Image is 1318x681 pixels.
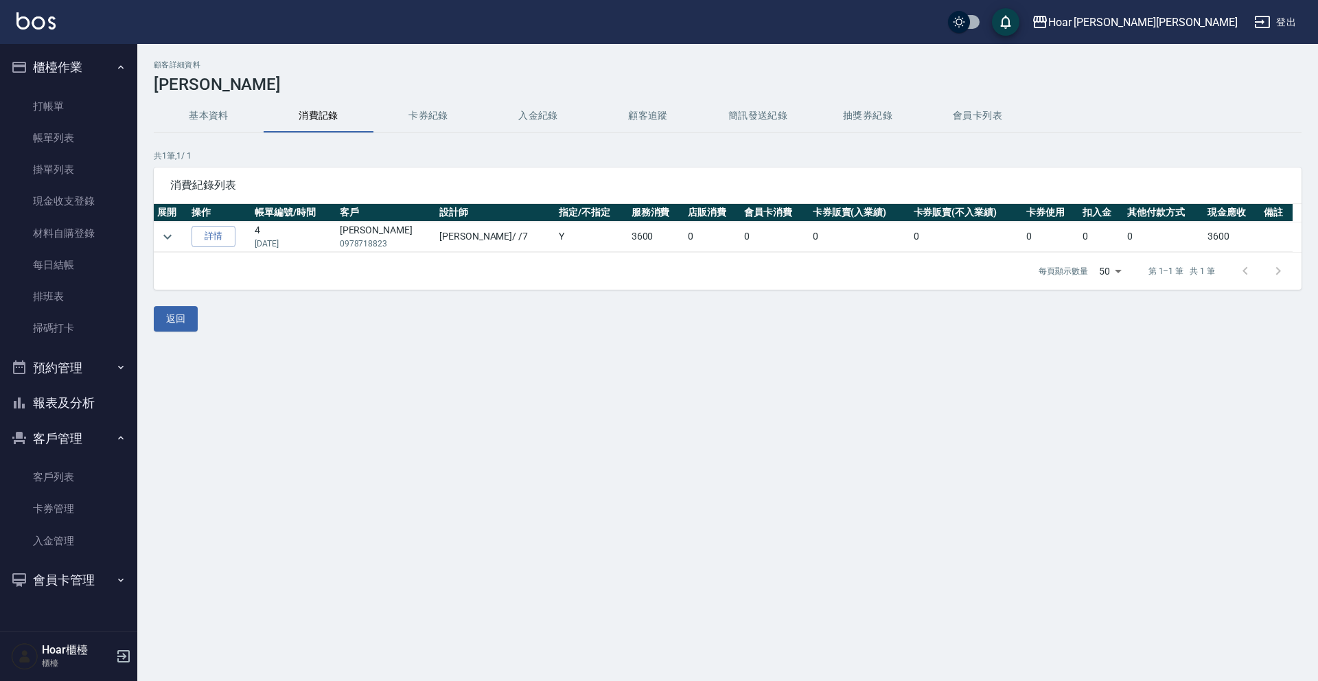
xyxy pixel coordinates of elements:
button: Hoar [PERSON_NAME][PERSON_NAME] [1026,8,1243,36]
img: Logo [16,12,56,30]
th: 設計師 [436,204,555,222]
td: 0 [1079,222,1124,252]
p: 櫃檯 [42,657,112,669]
p: 共 1 筆, 1 / 1 [154,150,1302,162]
button: 客戶管理 [5,421,132,457]
a: 卡券管理 [5,493,132,524]
a: 材料自購登錄 [5,218,132,249]
th: 店販消費 [684,204,741,222]
img: Person [11,643,38,670]
td: 4 [251,222,336,252]
button: save [992,8,1019,36]
h5: Hoar櫃檯 [42,643,112,657]
a: 詳情 [192,226,235,247]
th: 指定/不指定 [555,204,628,222]
span: 消費紀錄列表 [170,178,1285,192]
td: 3600 [1204,222,1260,252]
th: 現金應收 [1204,204,1260,222]
th: 帳單編號/時間 [251,204,336,222]
td: [PERSON_NAME] [336,222,436,252]
td: Y [555,222,628,252]
div: 50 [1094,253,1126,290]
button: 會員卡列表 [923,100,1032,132]
td: 3600 [628,222,684,252]
th: 扣入金 [1079,204,1124,222]
td: [PERSON_NAME] / /7 [436,222,555,252]
button: expand row [157,227,178,247]
td: 0 [1023,222,1079,252]
h2: 顧客詳細資料 [154,60,1302,69]
button: 抽獎券紀錄 [813,100,923,132]
button: 簡訊發送紀錄 [703,100,813,132]
button: 顧客追蹤 [593,100,703,132]
button: 預約管理 [5,350,132,386]
a: 每日結帳 [5,249,132,281]
a: 排班表 [5,281,132,312]
td: 0 [684,222,741,252]
td: 0 [809,222,910,252]
a: 帳單列表 [5,122,132,154]
button: 基本資料 [154,100,264,132]
p: 第 1–1 筆 共 1 筆 [1148,265,1215,277]
button: 返回 [154,306,198,332]
th: 卡券販賣(不入業績) [910,204,1023,222]
a: 掛單列表 [5,154,132,185]
button: 卡券紀錄 [373,100,483,132]
a: 掃碼打卡 [5,312,132,344]
button: 登出 [1249,10,1302,35]
a: 打帳單 [5,91,132,122]
button: 報表及分析 [5,385,132,421]
button: 消費記錄 [264,100,373,132]
th: 卡券使用 [1023,204,1079,222]
th: 客戶 [336,204,436,222]
th: 操作 [188,204,251,222]
a: 入金管理 [5,525,132,557]
button: 入金紀錄 [483,100,593,132]
div: Hoar [PERSON_NAME][PERSON_NAME] [1048,14,1238,31]
button: 會員卡管理 [5,562,132,598]
th: 會員卡消費 [741,204,809,222]
a: 客戶列表 [5,461,132,493]
p: [DATE] [255,238,332,250]
td: 0 [741,222,809,252]
td: 0 [910,222,1023,252]
a: 現金收支登錄 [5,185,132,217]
th: 卡券販賣(入業績) [809,204,910,222]
button: 櫃檯作業 [5,49,132,85]
td: 0 [1124,222,1204,252]
th: 其他付款方式 [1124,204,1204,222]
p: 每頁顯示數量 [1039,265,1088,277]
h3: [PERSON_NAME] [154,75,1302,94]
p: 0978718823 [340,238,432,250]
th: 備註 [1260,204,1293,222]
th: 服務消費 [628,204,684,222]
th: 展開 [154,204,188,222]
